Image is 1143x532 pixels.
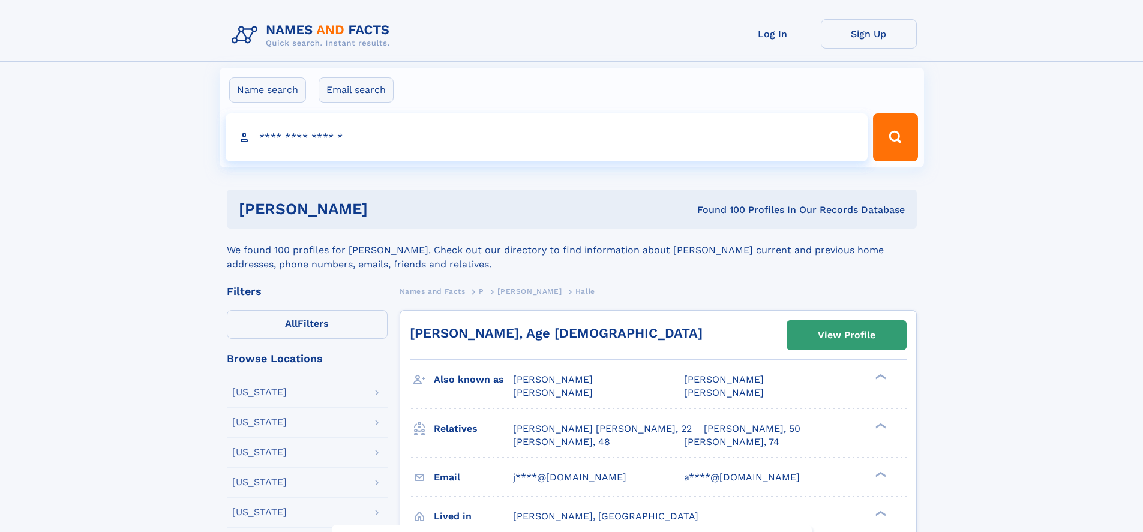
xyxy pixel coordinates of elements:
[513,387,593,398] span: [PERSON_NAME]
[227,229,917,272] div: We found 100 profiles for [PERSON_NAME]. Check out our directory to find information about [PERSO...
[684,387,764,398] span: [PERSON_NAME]
[226,113,868,161] input: search input
[434,369,513,390] h3: Also known as
[821,19,917,49] a: Sign Up
[532,203,905,217] div: Found 100 Profiles In Our Records Database
[232,507,287,517] div: [US_STATE]
[227,286,388,297] div: Filters
[872,470,887,478] div: ❯
[434,506,513,527] h3: Lived in
[232,417,287,427] div: [US_STATE]
[872,422,887,429] div: ❯
[872,509,887,517] div: ❯
[872,373,887,381] div: ❯
[285,318,298,329] span: All
[227,353,388,364] div: Browse Locations
[410,326,703,341] a: [PERSON_NAME], Age [DEMOGRAPHIC_DATA]
[400,284,466,299] a: Names and Facts
[818,321,875,349] div: View Profile
[232,477,287,487] div: [US_STATE]
[479,284,484,299] a: P
[232,447,287,457] div: [US_STATE]
[725,19,821,49] a: Log In
[873,113,917,161] button: Search Button
[497,284,562,299] a: [PERSON_NAME]
[684,435,779,449] a: [PERSON_NAME], 74
[513,510,698,522] span: [PERSON_NAME], [GEOGRAPHIC_DATA]
[239,202,533,217] h1: [PERSON_NAME]
[497,287,562,296] span: [PERSON_NAME]
[227,19,400,52] img: Logo Names and Facts
[434,467,513,488] h3: Email
[575,287,595,296] span: Halie
[479,287,484,296] span: P
[704,422,800,435] a: [PERSON_NAME], 50
[232,387,287,397] div: [US_STATE]
[787,321,906,350] a: View Profile
[319,77,394,103] label: Email search
[229,77,306,103] label: Name search
[227,310,388,339] label: Filters
[513,374,593,385] span: [PERSON_NAME]
[434,419,513,439] h3: Relatives
[513,435,610,449] a: [PERSON_NAME], 48
[513,422,692,435] a: [PERSON_NAME] [PERSON_NAME], 22
[684,374,764,385] span: [PERSON_NAME]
